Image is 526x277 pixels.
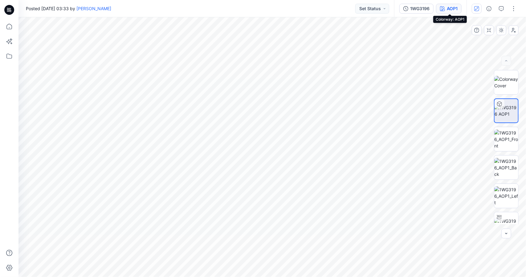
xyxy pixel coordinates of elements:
[399,4,434,14] button: 1WG3196
[410,5,430,12] div: 1WG3196
[76,6,111,11] a: [PERSON_NAME]
[26,5,111,12] span: Posted [DATE] 03:33 by
[494,76,518,89] img: Colorway Cover
[495,104,518,117] img: 1WG3196 AOP1
[436,4,462,14] button: AOP1
[447,5,458,12] div: AOP1
[494,218,518,231] img: 1WG3196
[494,186,518,206] img: 1WG3196_AOP1_Left
[484,4,494,14] button: Details
[494,158,518,177] img: 1WG3196_AOP1_Back
[494,130,518,149] img: 1WG3196_AOP1_Front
